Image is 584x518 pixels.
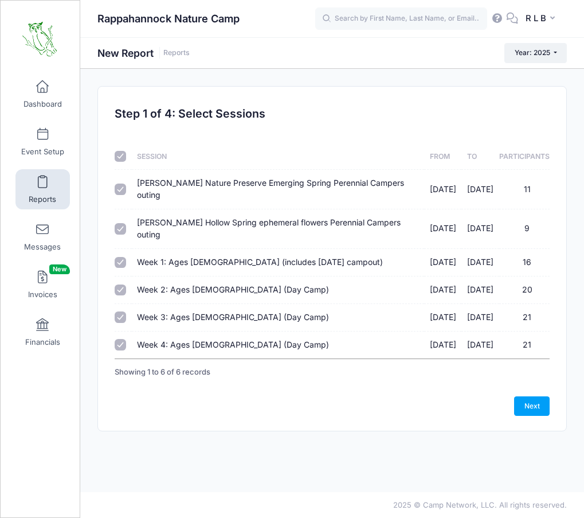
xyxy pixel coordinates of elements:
[15,312,70,352] a: Financials
[424,276,462,304] td: [DATE]
[115,359,210,385] div: Showing 1 to 6 of 6 records
[137,312,329,322] span: Week 3: Ages [DEMOGRAPHIC_DATA] (Day Camp)
[424,143,462,170] th: From
[499,209,550,249] td: 9
[499,276,550,304] td: 20
[15,169,70,209] a: Reports
[504,43,567,63] button: Year: 2025
[424,332,462,359] td: [DATE]
[461,209,499,249] td: [DATE]
[28,290,57,299] span: Invoices
[515,48,550,57] span: Year: 2025
[19,18,62,61] img: Rappahannock Nature Camp
[97,47,190,59] h1: New Report
[499,304,550,332] td: 21
[137,285,329,294] span: Week 2: Ages [DEMOGRAPHIC_DATA] (Day Camp)
[461,332,499,359] td: [DATE]
[1,12,81,67] a: Rappahannock Nature Camp
[461,170,499,209] td: [DATE]
[137,178,404,200] span: [PERSON_NAME] Nature Preserve Emerging Spring Perennial Campers outing
[15,122,70,162] a: Event Setup
[424,209,462,249] td: [DATE]
[137,257,383,267] span: Week 1: Ages [DEMOGRAPHIC_DATA] (includes [DATE] campout)
[132,143,424,170] th: Session
[315,7,487,30] input: Search by First Name, Last Name, or Email...
[137,340,329,349] span: Week 4: Ages [DEMOGRAPHIC_DATA] (Day Camp)
[97,6,240,32] h1: Rappahannock Nature Camp
[461,304,499,332] td: [DATE]
[15,264,70,305] a: InvoicesNew
[24,242,61,252] span: Messages
[424,304,462,332] td: [DATE]
[499,170,550,209] td: 11
[21,147,64,157] span: Event Setup
[526,12,546,25] span: R L B
[163,49,190,57] a: Reports
[137,217,401,239] span: [PERSON_NAME] Hollow Spring ephemeral flowers Perennial Campers outing
[518,6,567,32] button: R L B
[514,396,550,416] a: Next
[115,107,265,121] h2: Step 1 of 4: Select Sessions
[461,276,499,304] td: [DATE]
[49,264,70,274] span: New
[461,143,499,170] th: To
[499,332,550,359] td: 21
[499,143,550,170] th: Participants
[25,337,60,347] span: Financials
[29,194,56,204] span: Reports
[393,500,567,509] span: 2025 © Camp Network, LLC. All rights reserved.
[15,74,70,114] a: Dashboard
[23,99,62,109] span: Dashboard
[15,217,70,257] a: Messages
[499,249,550,276] td: 16
[424,170,462,209] td: [DATE]
[461,249,499,276] td: [DATE]
[424,249,462,276] td: [DATE]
